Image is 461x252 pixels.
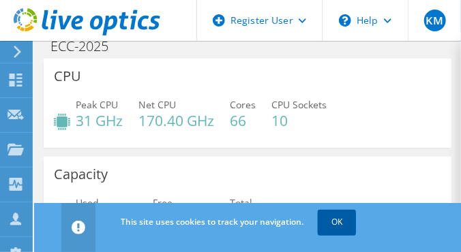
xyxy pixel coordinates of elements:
[44,39,130,54] h1: ECC-2025
[230,113,256,128] h4: 66
[318,210,356,234] a: OK
[271,113,327,128] h4: 10
[54,69,81,84] h3: CPU
[76,196,99,209] span: Used
[76,98,118,111] span: Peak CPU
[54,167,108,182] h3: Capacity
[76,113,123,128] h4: 31 GHz
[121,216,303,227] span: This site uses cookies to track your navigation.
[153,196,173,209] span: Free
[271,98,327,111] span: CPU Sockets
[424,10,446,31] span: KM
[230,98,256,111] span: Cores
[339,14,351,27] svg: \n
[138,113,214,128] h4: 170.40 GHz
[138,98,176,111] span: Net CPU
[230,196,252,209] span: Total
